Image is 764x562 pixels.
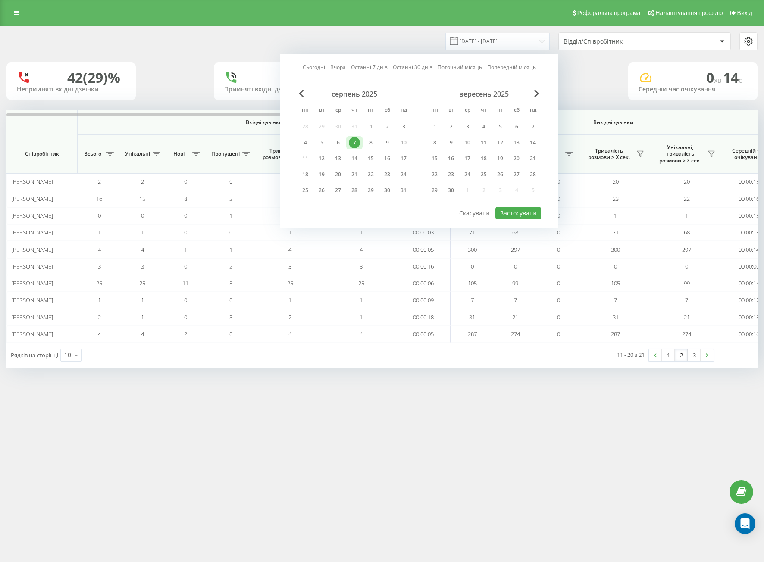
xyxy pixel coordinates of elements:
span: 4 [141,330,144,338]
div: 16 [382,153,393,164]
span: 287 [611,330,620,338]
span: 7 [471,296,474,304]
span: Тривалість розмови > Х сек. [584,147,634,161]
div: сб 9 серп 2025 р. [379,136,395,149]
span: 99 [684,279,690,287]
span: 8 [184,195,187,203]
div: 9 [445,137,457,148]
abbr: субота [381,104,394,117]
abbr: неділя [526,104,539,117]
span: 1 [288,228,291,236]
div: ср 20 серп 2025 р. [330,168,346,181]
div: нд 3 серп 2025 р. [395,120,412,133]
div: чт 7 серп 2025 р. [346,136,363,149]
div: ср 13 серп 2025 р. [330,152,346,165]
span: 23 [613,195,619,203]
div: 23 [382,169,393,180]
abbr: субота [510,104,523,117]
span: 71 [613,228,619,236]
div: 28 [349,185,360,196]
div: пн 18 серп 2025 р. [297,168,313,181]
span: 3 [360,262,363,270]
div: 18 [478,153,489,164]
div: 4 [478,121,489,132]
span: 0 [514,262,517,270]
abbr: четвер [477,104,490,117]
div: 31 [398,185,409,196]
span: 0 [706,68,723,87]
div: 25 [478,169,489,180]
div: 17 [398,153,409,164]
span: 2 [229,262,232,270]
div: чт 28 серп 2025 р. [346,184,363,197]
span: 1 [229,246,232,253]
span: 0 [557,262,560,270]
span: Реферальна програма [577,9,641,16]
span: 297 [511,246,520,253]
div: пн 11 серп 2025 р. [297,152,313,165]
div: 5 [495,121,506,132]
span: 20 [613,178,619,185]
span: 0 [557,228,560,236]
div: сб 20 вер 2025 р. [508,152,525,165]
span: Налаштування профілю [655,9,723,16]
span: 105 [611,279,620,287]
span: 25 [96,279,102,287]
div: пн 22 вер 2025 р. [426,168,443,181]
div: нд 10 серп 2025 р. [395,136,412,149]
div: пт 22 серп 2025 р. [363,168,379,181]
span: [PERSON_NAME] [11,262,53,270]
div: пт 19 вер 2025 р. [492,152,508,165]
span: 2 [141,178,144,185]
div: Відділ/Співробітник [564,38,667,45]
span: 2 [98,178,101,185]
span: 0 [98,212,101,219]
span: 0 [557,212,560,219]
abbr: середа [461,104,474,117]
div: 22 [429,169,440,180]
div: 13 [511,137,522,148]
div: 23 [445,169,457,180]
div: 18 [300,169,311,180]
span: [PERSON_NAME] [11,246,53,253]
div: сб 13 вер 2025 р. [508,136,525,149]
td: 00:00:09 [397,292,451,309]
div: пт 8 серп 2025 р. [363,136,379,149]
span: 4 [141,246,144,253]
span: 22 [684,195,690,203]
div: чт 25 вер 2025 р. [476,168,492,181]
span: [PERSON_NAME] [11,212,53,219]
span: 0 [184,228,187,236]
span: 1 [360,228,363,236]
div: вт 23 вер 2025 р. [443,168,459,181]
span: Next Month [534,90,539,97]
span: 300 [468,246,477,253]
div: 12 [495,137,506,148]
abbr: вівторок [315,104,328,117]
div: вт 5 серп 2025 р. [313,136,330,149]
span: 0 [184,313,187,321]
span: 3 [288,262,291,270]
span: 16 [96,195,102,203]
div: 29 [429,185,440,196]
abbr: п’ятниця [494,104,507,117]
span: 0 [557,178,560,185]
div: 2 [445,121,457,132]
div: сб 16 серп 2025 р. [379,152,395,165]
span: 4 [98,330,101,338]
span: 4 [288,330,291,338]
button: Застосувати [495,207,541,219]
span: 68 [512,228,518,236]
span: 0 [557,195,560,203]
div: ср 6 серп 2025 р. [330,136,346,149]
span: 1 [614,212,617,219]
span: 0 [557,313,560,321]
a: Поточний місяць [438,63,482,71]
div: вт 26 серп 2025 р. [313,184,330,197]
div: ср 10 вер 2025 р. [459,136,476,149]
div: пт 5 вер 2025 р. [492,120,508,133]
div: нд 7 вер 2025 р. [525,120,541,133]
span: 0 [184,296,187,304]
span: 2 [288,313,291,321]
div: 20 [332,169,344,180]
